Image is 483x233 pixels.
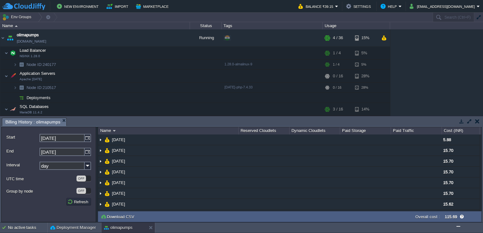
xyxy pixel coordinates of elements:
div: 5% [355,47,376,59]
a: Application ServersApache [DATE] [19,71,56,76]
label: UTC time [6,176,76,182]
img: AMDAwAAAACH5BAEAAAAALAAAAAABAAEAAAICRAEAOw== [9,103,17,116]
img: AMDAwAAAACH5BAEAAAAALAAAAAABAAEAAAICRAEAOw== [113,130,116,132]
span: 15.70 [443,191,453,196]
img: AMDAwAAAACH5BAEAAAAALAAAAAABAAEAAAICRAEAOw== [13,60,17,69]
img: AMDAwAAAACH5BAEAAAAALAAAAAABAAEAAAICRAEAOw== [105,145,110,156]
img: AMDAwAAAACH5BAEAAAAALAAAAAABAAEAAAICRAEAOw== [17,93,26,103]
img: AMDAwAAAACH5BAEAAAAALAAAAAABAAEAAAICRAEAOw== [98,199,103,209]
a: [DATE] [111,169,126,175]
img: AMDAwAAAACH5BAEAAAAALAAAAAABAAEAAAICRAEAOw== [98,177,103,188]
div: Paid Storage [340,127,391,134]
img: AMDAwAAAACH5BAEAAAAALAAAAAABAAEAAAICRAEAOw== [98,134,103,145]
img: AMDAwAAAACH5BAEAAAAALAAAAAABAAEAAAICRAEAOw== [13,83,17,93]
a: [DATE] [111,180,126,185]
img: AMDAwAAAACH5BAEAAAAALAAAAAABAAEAAAICRAEAOw== [105,210,110,220]
span: Node ID: [27,85,43,90]
img: AMDAwAAAACH5BAEAAAAALAAAAAABAAEAAAICRAEAOw== [6,29,15,46]
label: Overall cost : [415,214,440,219]
div: Tags [222,22,322,29]
img: AMDAwAAAACH5BAEAAAAALAAAAAABAAEAAAICRAEAOw== [98,156,103,166]
span: Application Servers [19,71,56,76]
img: AMDAwAAAACH5BAEAAAAALAAAAAABAAEAAAICRAEAOw== [0,29,5,46]
span: 15.62 [443,202,453,206]
div: Reserved Cloudlets [239,127,289,134]
button: Marketplace [136,3,170,10]
span: Apache [DATE] [20,77,42,81]
span: 210517 [26,85,57,90]
a: Deployments [26,95,52,100]
button: [EMAIL_ADDRESS][DOMAIN_NAME] [410,3,477,10]
span: NGINX 1.28.0 [20,54,40,58]
img: AMDAwAAAACH5BAEAAAAALAAAAAABAAEAAAICRAEAOw== [9,70,17,82]
div: 1 / 4 [333,60,339,69]
div: Name [99,127,238,134]
img: AMDAwAAAACH5BAEAAAAALAAAAAABAAEAAAICRAEAOw== [98,145,103,156]
img: AMDAwAAAACH5BAEAAAAALAAAAAABAAEAAAICRAEAOw== [4,70,8,82]
button: Deployment Manager [50,224,96,231]
a: [DATE] [111,201,126,207]
button: Balance ₹39.15 [298,3,335,10]
img: AMDAwAAAACH5BAEAAAAALAAAAAABAAEAAAICRAEAOw== [98,167,103,177]
span: MariaDB 11.4.2 [20,111,42,114]
div: Paid Traffic [391,127,442,134]
img: AMDAwAAAACH5BAEAAAAALAAAAAABAAEAAAICRAEAOw== [98,188,103,199]
span: 15.70 [443,159,453,164]
a: [DATE] [111,137,126,142]
span: [DATE] [111,191,126,196]
iframe: chat widget [456,208,477,227]
button: Help [381,3,399,10]
span: 15.70 [443,180,453,185]
span: 1.28.0-almalinux-9 [224,62,252,66]
button: Import [107,3,130,10]
div: 28% [355,83,376,93]
div: 0 / 16 [333,83,341,93]
span: 5.88 [443,137,451,142]
img: AMDAwAAAACH5BAEAAAAALAAAAAABAAEAAAICRAEAOw== [9,47,17,59]
img: AMDAwAAAACH5BAEAAAAALAAAAAABAAEAAAICRAEAOw== [105,188,110,199]
label: Group by node [6,188,76,194]
span: [DATE]-php-7.4.33 [224,85,253,89]
img: AMDAwAAAACH5BAEAAAAALAAAAAABAAEAAAICRAEAOw== [105,134,110,145]
img: AMDAwAAAACH5BAEAAAAALAAAAAABAAEAAAICRAEAOw== [105,177,110,188]
a: [DATE] [111,148,126,153]
a: [DATE] [111,158,126,164]
a: [DOMAIN_NAME] [17,38,46,45]
img: AMDAwAAAACH5BAEAAAAALAAAAAABAAEAAAICRAEAOw== [105,199,110,209]
button: Env Groups [2,13,34,21]
a: Node ID:210517 [26,85,57,90]
button: New Environment [57,3,101,10]
div: Cost (INR) [442,127,480,134]
img: AMDAwAAAACH5BAEAAAAALAAAAAABAAEAAAICRAEAOw== [98,210,103,220]
span: SQL Databases [19,104,50,109]
div: 5% [355,60,376,69]
span: Node ID: [27,62,43,67]
a: SQL DatabasesMariaDB 11.4.2 [19,104,50,109]
label: Start [6,134,39,140]
img: AMDAwAAAACH5BAEAAAAALAAAAAABAAEAAAICRAEAOw== [17,60,26,69]
div: Running [190,29,222,46]
img: AMDAwAAAACH5BAEAAAAALAAAAAABAAEAAAICRAEAOw== [15,25,18,27]
a: Load BalancerNGINX 1.28.0 [19,48,47,53]
label: Interval [6,162,39,168]
span: Load Balancer [19,48,47,53]
a: Node ID:240177 [26,62,57,67]
div: 0 / 16 [333,70,343,82]
div: 15% [355,29,376,46]
div: 28% [355,70,376,82]
img: AMDAwAAAACH5BAEAAAAALAAAAAABAAEAAAICRAEAOw== [13,93,17,103]
a: olimapumps [17,32,39,38]
button: olimapumps [104,224,132,231]
div: Name [1,22,190,29]
span: 240177 [26,62,57,67]
img: AMDAwAAAACH5BAEAAAAALAAAAAABAAEAAAICRAEAOw== [105,167,110,177]
button: Settings [346,3,373,10]
img: CloudJiffy [2,3,45,10]
div: 3 / 16 [333,103,343,116]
